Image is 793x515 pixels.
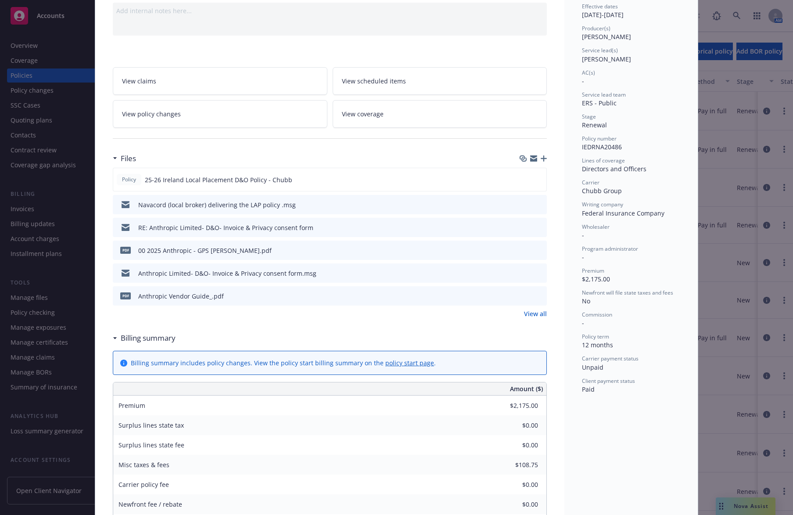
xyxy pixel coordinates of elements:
[582,157,625,164] span: Lines of coverage
[582,121,607,129] span: Renewal
[118,441,184,449] span: Surplus lines state fee
[535,200,543,209] button: preview file
[521,200,528,209] button: download file
[342,76,406,86] span: View scheduled items
[342,109,384,119] span: View coverage
[582,341,613,349] span: 12 months
[582,113,596,120] span: Stage
[582,32,631,41] span: [PERSON_NAME]
[486,439,543,452] input: 0.00
[582,179,599,186] span: Carrier
[118,421,184,429] span: Surplus lines state tax
[582,311,612,318] span: Commission
[582,55,631,63] span: [PERSON_NAME]
[118,480,169,489] span: Carrier policy fee
[582,47,618,54] span: Service lead(s)
[120,247,131,253] span: pdf
[138,200,296,209] div: Navacord (local broker) delivering the LAP policy .msg
[113,153,136,164] div: Files
[535,246,543,255] button: preview file
[486,458,543,472] input: 0.00
[582,275,610,283] span: $2,175.00
[535,175,543,184] button: preview file
[138,269,316,278] div: Anthropic Limited- D&O- Invoice & Privacy consent form.msg
[582,253,584,261] span: -
[333,67,547,95] a: View scheduled items
[582,91,626,98] span: Service lead team
[582,245,638,252] span: Program administrator
[521,223,528,232] button: download file
[582,3,618,10] span: Effective dates
[145,175,292,184] span: 25-26 Ireland Local Placement D&O Policy - Chubb
[113,100,327,128] a: View policy changes
[582,143,622,151] span: IEDRNA20486
[122,76,156,86] span: View claims
[582,385,595,393] span: Paid
[521,292,528,301] button: download file
[138,246,272,255] div: 00 2025 Anthropic - GPS [PERSON_NAME].pdf
[113,332,176,344] div: Billing summary
[535,269,543,278] button: preview file
[333,100,547,128] a: View coverage
[582,377,635,385] span: Client payment status
[582,297,590,305] span: No
[510,384,543,393] span: Amount ($)
[486,419,543,432] input: 0.00
[535,292,543,301] button: preview file
[582,135,617,142] span: Policy number
[582,25,610,32] span: Producer(s)
[521,269,528,278] button: download file
[582,187,622,195] span: Chubb Group
[138,292,224,301] div: Anthropic Vendor Guide_.pdf
[121,332,176,344] h3: Billing summary
[122,109,181,119] span: View policy changes
[582,289,673,296] span: Newfront will file state taxes and fees
[582,319,584,327] span: -
[582,77,584,85] span: -
[582,363,603,371] span: Unpaid
[582,333,609,340] span: Policy term
[582,355,639,362] span: Carrier payment status
[118,461,169,469] span: Misc taxes & fees
[118,500,182,508] span: Newfront fee / rebate
[120,292,131,299] span: pdf
[582,223,610,230] span: Wholesaler
[113,67,327,95] a: View claims
[582,209,664,217] span: Federal Insurance Company
[521,175,528,184] button: download file
[582,3,680,19] div: [DATE] - [DATE]
[521,246,528,255] button: download file
[486,498,543,511] input: 0.00
[582,69,595,76] span: AC(s)
[138,223,313,232] div: RE: Anthropic Limited- D&O- Invoice & Privacy consent form
[524,309,547,318] a: View all
[385,359,434,367] a: policy start page
[116,6,543,15] div: Add internal notes here...
[582,231,584,239] span: -
[582,99,617,107] span: ERS - Public
[118,401,145,410] span: Premium
[582,201,623,208] span: Writing company
[131,358,436,367] div: Billing summary includes policy changes. View the policy start billing summary on the .
[486,399,543,412] input: 0.00
[535,223,543,232] button: preview file
[486,478,543,491] input: 0.00
[121,153,136,164] h3: Files
[582,267,604,274] span: Premium
[120,176,138,184] span: Policy
[582,164,680,173] div: Directors and Officers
